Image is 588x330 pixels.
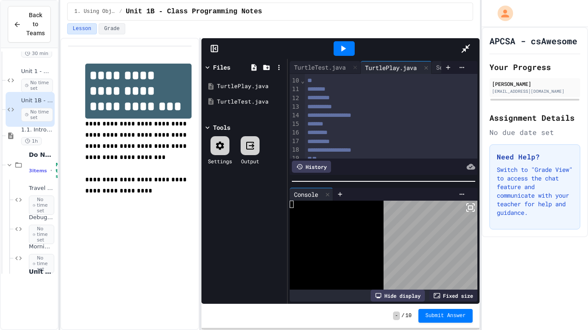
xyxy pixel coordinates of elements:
[29,243,53,251] span: Morning Routine Fix
[290,137,300,146] div: 17
[290,85,300,94] div: 11
[492,80,578,88] div: [PERSON_NAME]
[21,108,53,122] span: No time set
[29,268,53,275] span: Unit 1 Homework
[213,63,230,72] div: Files
[432,61,479,74] div: Settings
[119,8,122,15] span: /
[393,312,399,320] span: -
[29,254,54,274] span: No time set
[489,61,580,73] h2: Your Progress
[290,103,300,111] div: 13
[67,23,97,34] button: Lesson
[432,63,468,72] div: Settings
[21,79,53,92] span: No time set
[425,312,466,319] span: Submit Answer
[497,152,573,162] h3: Need Help?
[361,61,432,74] div: TurtlePlay.java
[489,112,580,124] h2: Assignment Details
[217,98,284,106] div: TurtleTest.java
[208,157,232,165] div: Settings
[290,146,300,154] div: 18
[217,82,284,91] div: TurtlePlay.java
[418,309,473,323] button: Submit Answer
[290,190,322,199] div: Console
[29,196,54,215] span: No time set
[29,168,47,174] span: 3 items
[492,88,578,95] div: [EMAIL_ADDRESS][DOMAIN_NAME]
[489,35,577,47] h1: APCSA - csAwesome
[126,6,262,17] span: Unit 1B - Class Programming Notes
[290,76,300,85] div: 10
[290,154,300,163] div: 19
[21,97,53,104] span: Unit 1B - Class Programming Notes
[241,157,259,165] div: Output
[213,123,230,132] div: Tools
[300,77,305,84] span: Fold line
[29,151,53,159] span: Do Now Assignments
[21,137,42,145] span: 1h
[489,127,580,137] div: No due date set
[402,312,405,319] span: /
[290,128,300,137] div: 16
[50,167,52,174] span: •
[290,61,361,74] div: TurtleTest.java
[290,63,350,72] div: TurtleTest.java
[74,8,116,15] span: 1. Using Objects and Methods
[405,312,412,319] span: 10
[29,225,54,244] span: No time set
[361,63,421,72] div: TurtlePlay.java
[99,23,125,34] button: Grade
[29,185,53,192] span: Travel Route Debugger
[29,214,53,221] span: Debug Assembly
[429,290,477,302] div: Fixed size
[21,68,53,75] span: Unit 1 - Class Programming Notes
[497,165,573,217] p: Switch to "Grade View" to access the chat feature and communicate with your teacher for help and ...
[371,290,425,302] div: Hide display
[292,161,331,173] div: History
[21,126,53,134] span: 1.1. Introduction to Algorithms, Programming, and Compilers
[56,162,68,179] span: No time set
[489,3,515,23] div: My Account
[26,11,45,38] span: Back to Teams
[21,49,52,58] span: 30 min
[8,6,51,43] button: Back to Teams
[290,188,333,201] div: Console
[290,120,300,128] div: 15
[290,111,300,120] div: 14
[290,94,300,103] div: 12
